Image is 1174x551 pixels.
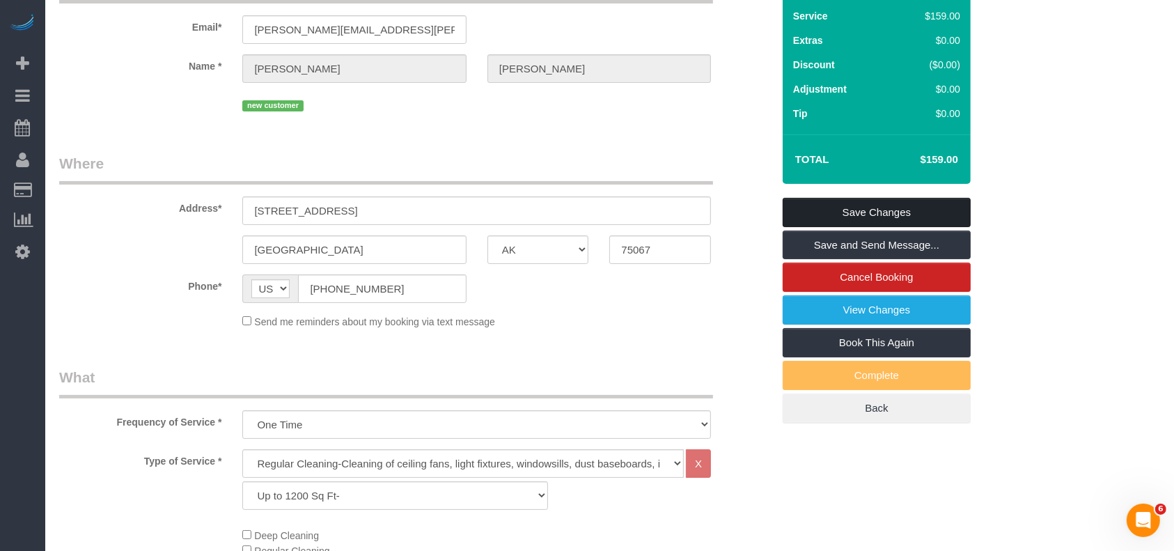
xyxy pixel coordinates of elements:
span: Deep Cleaning [254,530,319,541]
a: Back [783,394,971,423]
a: Book This Again [783,328,971,357]
label: Tip [793,107,808,121]
label: Service [793,9,828,23]
input: City* [242,235,466,264]
a: Save and Send Message... [783,231,971,260]
span: new customer [242,100,303,111]
a: Cancel Booking [783,263,971,292]
h4: $159.00 [879,154,958,166]
input: Phone* [298,274,466,303]
span: 6 [1155,504,1166,515]
div: $0.00 [895,107,960,121]
input: Email* [242,15,466,44]
a: Save Changes [783,198,971,227]
label: Type of Service * [49,449,232,468]
a: View Changes [783,295,971,325]
div: $159.00 [895,9,960,23]
strong: Total [795,153,829,165]
input: Last Name* [487,54,711,83]
label: Extras [793,33,823,47]
label: Discount [793,58,835,72]
input: Zip Code* [609,235,711,264]
legend: What [59,367,713,398]
label: Phone* [49,274,232,293]
label: Address* [49,196,232,215]
span: Send me reminders about my booking via text message [254,316,495,327]
input: First Name* [242,54,466,83]
label: Frequency of Service * [49,410,232,429]
div: $0.00 [895,82,960,96]
label: Email* [49,15,232,34]
img: Automaid Logo [8,14,36,33]
label: Adjustment [793,82,847,96]
label: Name * [49,54,232,73]
iframe: Intercom live chat [1127,504,1160,537]
legend: Where [59,153,713,185]
div: $0.00 [895,33,960,47]
div: ($0.00) [895,58,960,72]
